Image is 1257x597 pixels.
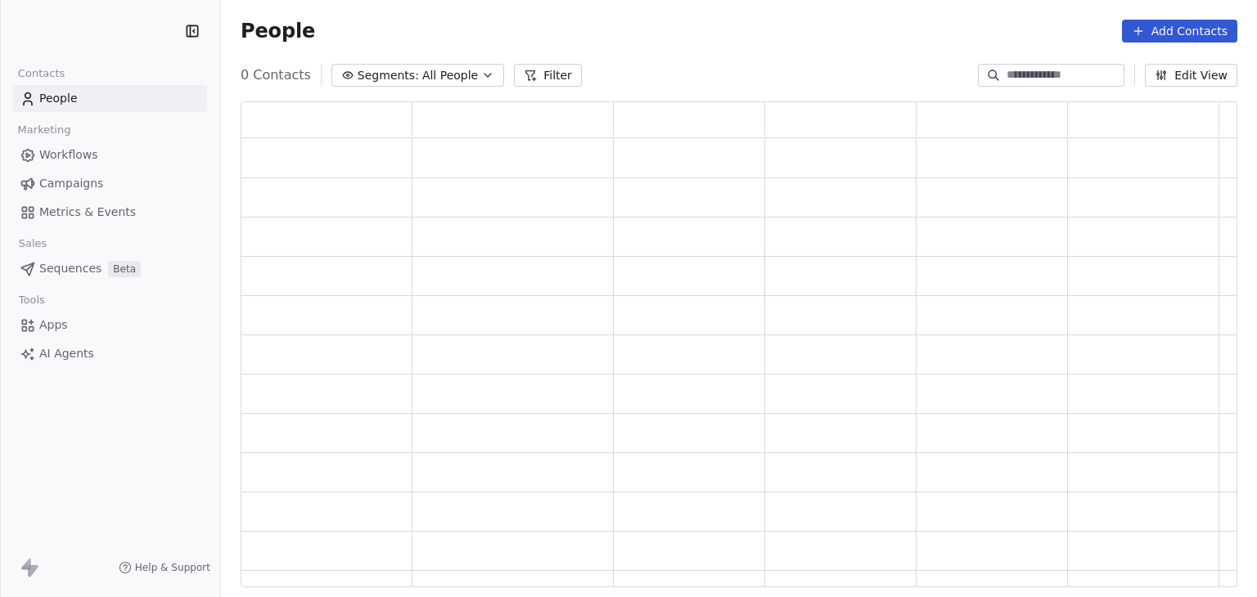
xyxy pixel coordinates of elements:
[135,561,210,574] span: Help & Support
[13,312,207,339] a: Apps
[1122,20,1237,43] button: Add Contacts
[119,561,210,574] a: Help & Support
[13,255,207,282] a: SequencesBeta
[39,175,103,192] span: Campaigns
[1145,64,1237,87] button: Edit View
[39,90,78,107] span: People
[13,340,207,367] a: AI Agents
[39,146,98,164] span: Workflows
[11,61,72,86] span: Contacts
[13,170,207,197] a: Campaigns
[39,260,101,277] span: Sequences
[13,85,207,112] a: People
[13,141,207,168] a: Workflows
[108,261,141,277] span: Beta
[422,67,478,84] span: All People
[11,231,54,256] span: Sales
[39,345,94,362] span: AI Agents
[11,288,52,312] span: Tools
[39,204,136,221] span: Metrics & Events
[358,67,419,84] span: Segments:
[241,65,311,85] span: 0 Contacts
[514,64,582,87] button: Filter
[241,19,315,43] span: People
[13,199,207,226] a: Metrics & Events
[39,316,68,334] span: Apps
[11,118,78,142] span: Marketing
